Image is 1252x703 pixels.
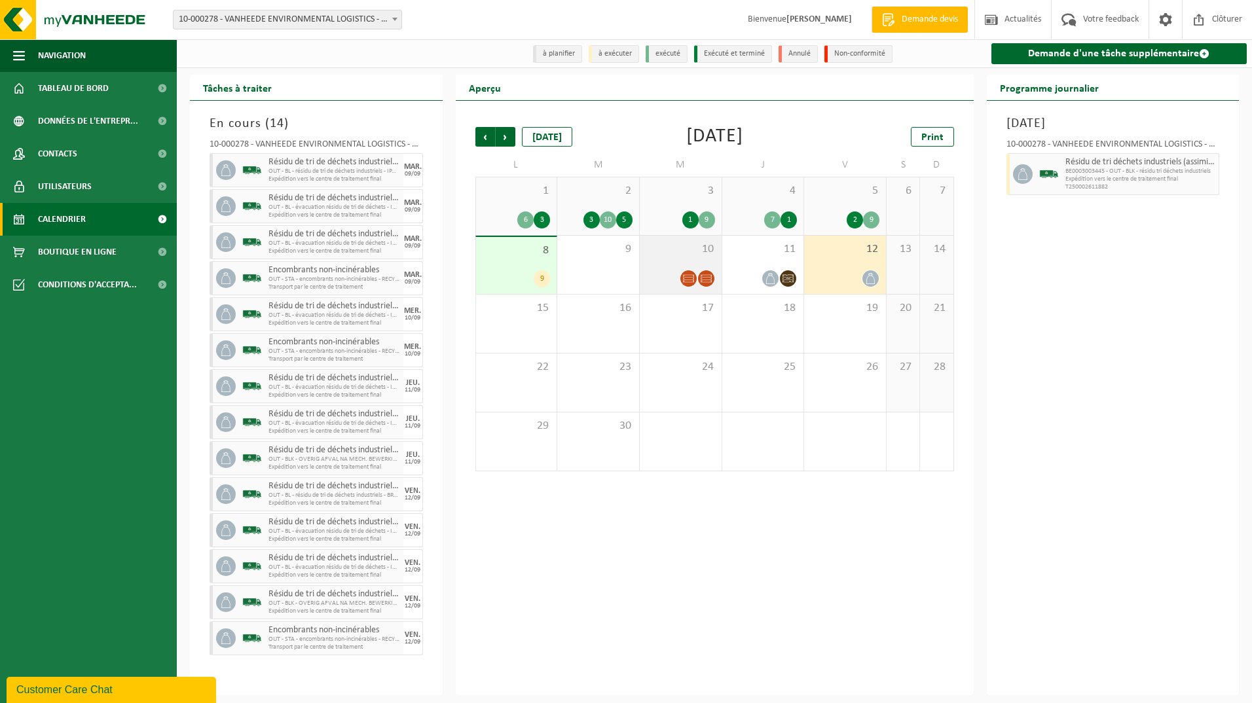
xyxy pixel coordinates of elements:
[242,304,262,324] img: BL-SO-LV
[268,276,400,283] span: OUT - STA - encombrants non-incinérables - RECYROM
[268,301,400,312] span: Résidu de tri de déchets industriels (non comparable au déchets ménagers)
[927,360,946,374] span: 28
[1065,183,1216,191] span: T250002611882
[898,13,961,26] span: Demande devis
[824,45,893,63] li: Non-conformité
[405,495,420,501] div: 12/09
[268,211,400,219] span: Expédition vers le centre de traitement final
[483,243,551,258] span: 8
[564,301,633,315] span: 16
[496,127,515,147] span: Suivant
[268,528,400,535] span: OUT - BL - évacuation résidu de tri de déchets - INBW
[405,207,420,213] div: 09/09
[872,7,968,33] a: Demande devis
[268,373,400,384] span: Résidu de tri de déchets industriels (non comparable au déchets ménagers)
[7,674,219,703] iframe: chat widget
[268,535,400,543] span: Expédition vers le centre de traitement final
[405,595,420,603] div: VEN.
[729,360,798,374] span: 25
[564,242,633,257] span: 9
[268,517,400,528] span: Résidu de tri de déchets industriels (non comparable au déchets ménagers)
[268,589,400,600] span: Résidu de tri de déchets industriels (non comparable au déchets ménagers)
[268,636,400,643] span: OUT - STA - encombrants non-incinérables - RECYROM
[268,337,400,348] span: Encombrants non-incinérables
[722,153,805,177] td: J
[405,567,420,573] div: 12/09
[920,153,953,177] td: D
[242,556,262,576] img: BL-SO-LV
[475,127,495,147] span: Précédent
[268,445,400,456] span: Résidu de tri de déchets industriels (non comparable au déchets ménagers)
[927,184,946,198] span: 7
[847,211,863,228] div: 2
[699,211,715,228] div: 9
[405,387,420,393] div: 11/09
[268,204,400,211] span: OUT - BL - évacuation résidu de tri de déchets - INBW
[811,301,879,315] span: 19
[522,127,572,147] div: [DATE]
[268,157,400,168] span: Résidu de tri de déchets industriels (non comparable au déchets ménagers)
[242,232,262,252] img: BL-SO-LV
[242,484,262,504] img: BL-SO-LV
[38,203,86,236] span: Calendrier
[268,499,400,507] span: Expédition vers le centre de traitement final
[1006,114,1220,134] h3: [DATE]
[456,75,514,100] h2: Aperçu
[405,243,420,249] div: 09/09
[405,423,420,429] div: 11/09
[534,211,550,228] div: 3
[405,459,420,465] div: 11/09
[268,481,400,492] span: Résidu de tri de déchets industriels (non comparable au déchets ménagers)
[268,600,400,607] span: OUT - BLK - OVERIG AFVAL NA MECH. BEWERKING - WBO
[268,193,400,204] span: Résidu de tri de déchets industriels (non comparable au déchets ménagers)
[564,419,633,433] span: 30
[583,211,600,228] div: 3
[268,427,400,435] span: Expédition vers le centre de traitement final
[268,348,400,355] span: OUT - STA - encombrants non-incinérables - RECYROM
[921,132,944,143] span: Print
[38,236,117,268] span: Boutique en ligne
[646,242,715,257] span: 10
[405,631,420,639] div: VEN.
[38,170,92,203] span: Utilisateurs
[242,160,262,180] img: BL-SO-LV
[863,211,879,228] div: 9
[564,360,633,374] span: 23
[1006,140,1220,153] div: 10-000278 - VANHEEDE ENVIRONMENTAL LOGISTICS - QUEVY - QUÉVY-[GEOGRAPHIC_DATA]
[38,137,77,170] span: Contacts
[804,153,887,177] td: V
[242,268,262,288] img: BL-SO-LV
[405,523,420,531] div: VEN.
[1065,157,1216,168] span: Résidu de tri déchets industriels (assimilé avec déchets ménager)
[268,571,400,579] span: Expédition vers le centre de traitement final
[927,242,946,257] span: 14
[811,242,879,257] span: 12
[404,199,422,207] div: MAR.
[1039,164,1059,184] img: BL-SO-LV
[483,184,551,198] span: 1
[564,184,633,198] span: 2
[893,360,913,374] span: 27
[268,607,400,615] span: Expédition vers le centre de traitement final
[589,45,639,63] li: à exécuter
[483,419,551,433] span: 29
[404,307,421,315] div: MER.
[600,211,616,228] div: 10
[268,319,400,327] span: Expédition vers le centre de traitement final
[729,184,798,198] span: 4
[268,625,400,636] span: Encombrants non-incinérables
[405,315,420,321] div: 10/09
[268,643,400,651] span: Transport par le centre de traitement
[242,412,262,432] img: BL-SO-LV
[405,487,420,495] div: VEN.
[893,301,913,315] span: 20
[268,168,400,175] span: OUT - BL - résidu de tri de déchets industriels - IPALLE
[533,45,582,63] li: à planifier
[640,153,722,177] td: M
[405,351,420,357] div: 10/09
[38,39,86,72] span: Navigation
[405,171,420,177] div: 09/09
[210,114,423,134] h3: En cours ( )
[268,409,400,420] span: Résidu de tri de déchets industriels (non comparable au déchets ménagers)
